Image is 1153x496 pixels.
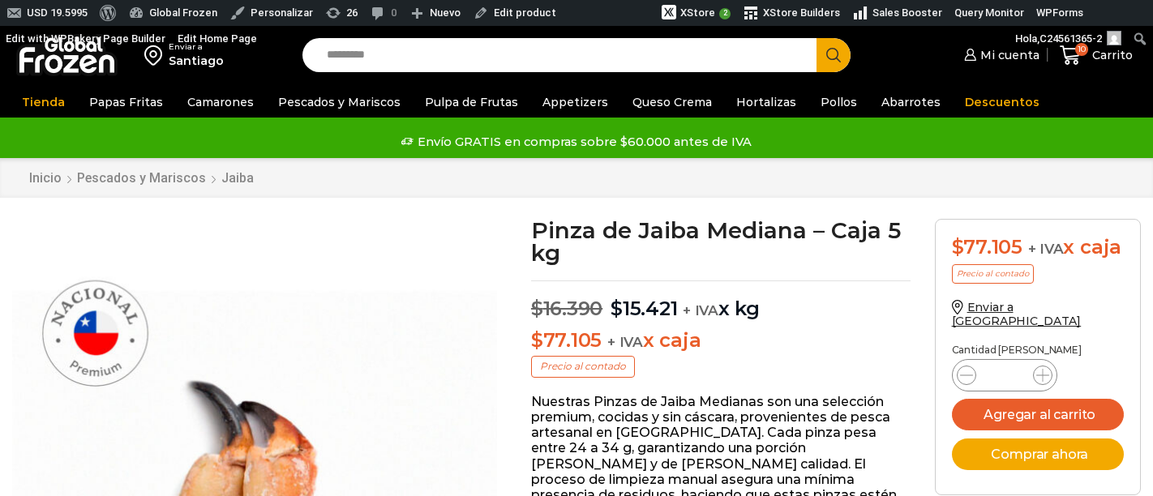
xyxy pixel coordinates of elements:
[952,399,1124,430] button: Agregar al carrito
[957,87,1048,118] a: Descuentos
[989,364,1020,387] input: Product quantity
[14,87,73,118] a: Tienda
[952,438,1124,470] button: Comprar ahora
[812,87,865,118] a: Pollos
[728,87,804,118] a: Hortalizas
[624,87,720,118] a: Queso Crema
[1039,32,1102,45] span: C24561365-2
[952,235,1022,259] bdi: 77.105
[179,87,262,118] a: Camarones
[952,300,1082,328] a: Enviar a [GEOGRAPHIC_DATA]
[960,39,1039,71] a: Mi cuenta
[169,53,224,69] div: Santiago
[417,87,526,118] a: Pulpa de Frutas
[873,87,949,118] a: Abarrotes
[531,280,911,321] p: x kg
[976,47,1039,63] span: Mi cuenta
[719,8,731,19] span: 2
[952,236,1124,259] div: x caja
[531,356,635,377] p: Precio al contado
[952,235,964,259] span: $
[531,328,543,352] span: $
[993,26,1009,52] div: Ver detalles de la exploración de seguridad
[531,297,602,320] bdi: 16.390
[607,334,643,350] span: + IVA
[172,26,264,52] a: Edit Home Page
[531,329,911,353] p: x caja
[28,170,62,186] a: Inicio
[952,264,1034,284] p: Precio al contado
[1056,36,1137,75] a: 10 Carrito
[952,344,1124,356] p: Cantidad [PERSON_NAME]
[531,219,911,264] h1: Pinza de Jaiba Mediana – Caja 5 kg
[662,5,676,19] img: xstore
[534,87,616,118] a: Appetizers
[763,6,840,19] span: XStore Builders
[680,6,715,19] span: XStore
[28,170,255,186] nav: Breadcrumb
[571,4,662,24] img: Visitas de 48 horas. Haz clic para ver más estadísticas del sitio.
[683,302,718,319] span: + IVA
[531,328,602,352] bdi: 77.105
[221,170,255,186] a: Jaiba
[872,6,942,19] span: Sales Booster
[81,87,171,118] a: Papas Fritas
[76,170,207,186] a: Pescados y Mariscos
[1028,241,1064,257] span: + IVA
[270,87,409,118] a: Pescados y Mariscos
[1088,47,1133,63] span: Carrito
[611,297,623,320] span: $
[1009,26,1128,52] a: Hola,
[611,297,677,320] bdi: 15.421
[144,41,169,69] img: address-field-icon.svg
[817,38,851,72] button: Search button
[531,297,543,320] span: $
